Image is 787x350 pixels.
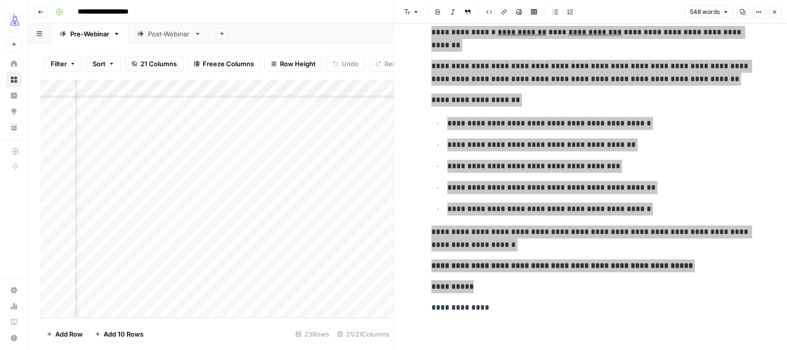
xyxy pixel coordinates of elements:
[6,56,22,72] a: Home
[264,56,322,72] button: Row Height
[203,59,254,69] span: Freeze Columns
[187,56,261,72] button: Freeze Columns
[125,56,183,72] button: 21 Columns
[6,119,22,135] a: Your Data
[40,326,89,342] button: Add Row
[6,88,22,104] a: Insights
[6,282,22,298] a: Settings
[6,11,24,29] img: AirOps Growth Logo
[6,330,22,346] button: Help + Support
[51,24,129,44] a: Pre-Webinar
[6,298,22,314] a: Usage
[685,5,733,18] button: 548 words
[104,329,143,339] span: Add 10 Rows
[326,56,365,72] button: Undo
[6,314,22,330] a: Learning Hub
[333,326,393,342] div: 21/21 Columns
[44,56,82,72] button: Filter
[140,59,177,69] span: 21 Columns
[55,329,83,339] span: Add Row
[89,326,149,342] button: Add 10 Rows
[70,29,109,39] div: Pre-Webinar
[690,7,720,16] span: 548 words
[369,56,407,72] button: Redo
[6,8,22,33] button: Workspace: AirOps Growth
[51,59,67,69] span: Filter
[86,56,121,72] button: Sort
[6,104,22,119] a: Opportunities
[291,326,333,342] div: 23 Rows
[93,59,106,69] span: Sort
[280,59,316,69] span: Row Height
[385,59,400,69] span: Redo
[148,29,190,39] div: Post-Webinar
[129,24,210,44] a: Post-Webinar
[6,72,22,88] a: Browse
[342,59,359,69] span: Undo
